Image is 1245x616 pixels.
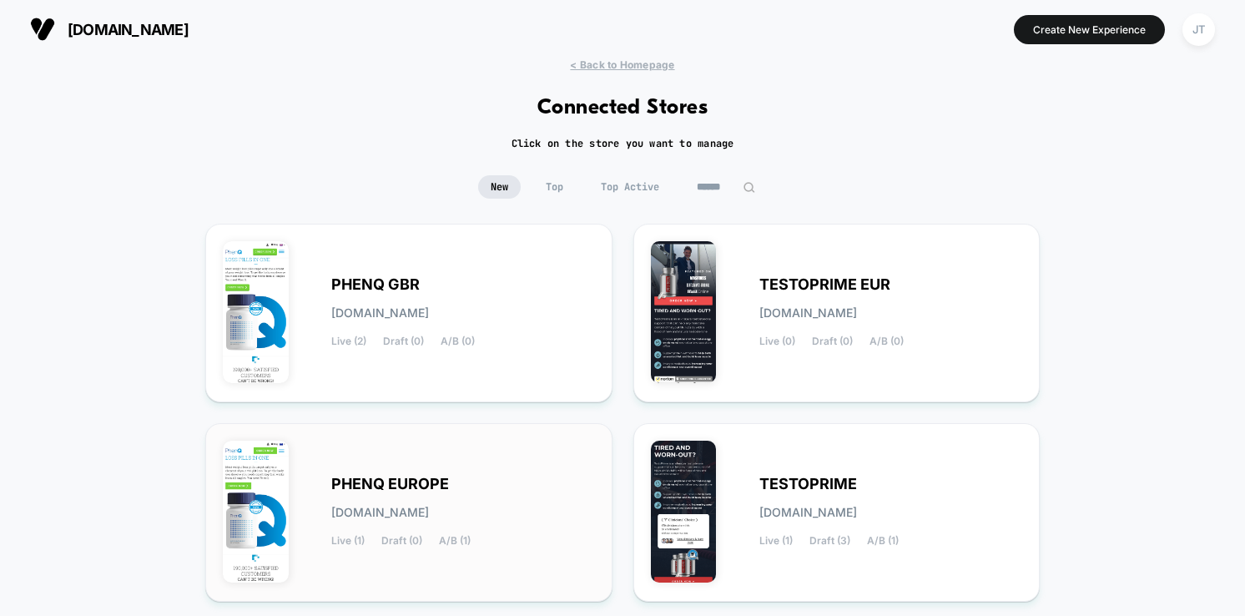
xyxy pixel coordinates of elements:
span: Top [533,175,576,199]
span: Live (1) [759,535,793,547]
img: TESTOPRIME_EUR [651,241,717,383]
span: PHENQ EUROPE [331,478,449,490]
span: [DOMAIN_NAME] [331,507,429,518]
span: A/B (1) [439,535,471,547]
span: A/B (0) [441,336,475,347]
img: Visually logo [30,17,55,42]
button: [DOMAIN_NAME] [25,16,194,43]
span: A/B (0) [869,336,904,347]
span: [DOMAIN_NAME] [331,307,429,319]
button: Create New Experience [1014,15,1165,44]
img: TESTOPRIME [651,441,717,583]
span: Top Active [588,175,672,199]
span: Live (0) [759,336,795,347]
button: JT [1177,13,1220,47]
span: A/B (1) [867,535,899,547]
span: [DOMAIN_NAME] [759,307,857,319]
span: < Back to Homepage [570,58,674,71]
h1: Connected Stores [537,96,708,120]
span: New [478,175,521,199]
span: Draft (0) [381,535,422,547]
h2: Click on the store you want to manage [512,137,734,150]
img: PHENQ_EUROPE [223,441,289,583]
span: Draft (0) [383,336,424,347]
span: Draft (0) [812,336,853,347]
img: edit [743,181,755,194]
span: PHENQ GBR [331,279,420,290]
span: TESTOPRIME EUR [759,279,890,290]
span: Live (2) [331,336,366,347]
span: Live (1) [331,535,365,547]
span: [DOMAIN_NAME] [759,507,857,518]
span: [DOMAIN_NAME] [68,21,189,38]
span: TESTOPRIME [759,478,857,490]
img: PHENQ_GBR [223,241,289,383]
span: Draft (3) [809,535,850,547]
div: JT [1182,13,1215,46]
